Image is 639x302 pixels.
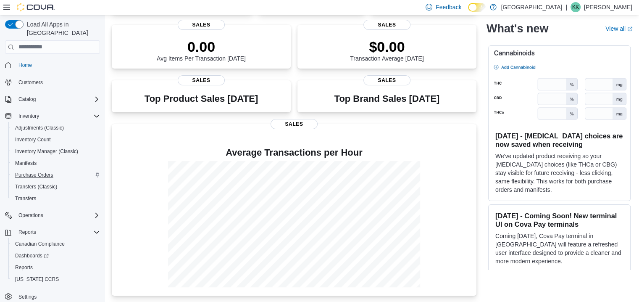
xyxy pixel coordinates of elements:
[8,134,103,146] button: Inventory Count
[24,20,100,37] span: Load All Apps in [GEOGRAPHIC_DATA]
[436,3,461,11] span: Feedback
[12,146,82,156] a: Inventory Manager (Classic)
[363,20,410,30] span: Sales
[15,227,100,237] span: Reports
[18,113,39,119] span: Inventory
[15,195,36,202] span: Transfers
[12,135,54,145] a: Inventory Count
[12,123,67,133] a: Adjustments (Classic)
[468,3,486,12] input: Dark Mode
[118,148,470,158] h4: Average Transactions per Hour
[12,251,52,261] a: Dashboards
[12,170,57,180] a: Purchase Orders
[12,262,100,273] span: Reports
[627,26,632,32] svg: External link
[12,274,100,284] span: Washington CCRS
[12,262,36,273] a: Reports
[18,96,36,103] span: Catalog
[8,273,103,285] button: [US_STATE] CCRS
[178,75,225,85] span: Sales
[18,212,43,219] span: Operations
[350,38,424,62] div: Transaction Average [DATE]
[18,229,36,236] span: Reports
[15,136,51,143] span: Inventory Count
[157,38,246,62] div: Avg Items Per Transaction [DATE]
[8,238,103,250] button: Canadian Compliance
[495,132,623,148] h3: [DATE] - [MEDICAL_DATA] choices are now saved when receiving
[8,169,103,181] button: Purchase Orders
[271,119,318,129] span: Sales
[15,252,49,259] span: Dashboards
[15,183,57,190] span: Transfers (Classic)
[2,110,103,122] button: Inventory
[15,210,100,220] span: Operations
[12,158,40,168] a: Manifests
[15,291,100,302] span: Settings
[2,209,103,221] button: Operations
[15,264,33,271] span: Reports
[8,146,103,157] button: Inventory Manager (Classic)
[15,160,37,167] span: Manifests
[15,227,39,237] button: Reports
[605,25,632,32] a: View allExternal link
[2,226,103,238] button: Reports
[15,148,78,155] span: Inventory Manager (Classic)
[15,77,46,87] a: Customers
[495,232,623,265] p: Coming [DATE], Cova Pay terminal in [GEOGRAPHIC_DATA] will feature a refreshed user interface des...
[8,250,103,262] a: Dashboards
[565,2,567,12] p: |
[12,146,100,156] span: Inventory Manager (Classic)
[12,158,100,168] span: Manifests
[12,193,39,204] a: Transfers
[501,2,562,12] p: [GEOGRAPHIC_DATA]
[15,210,47,220] button: Operations
[12,193,100,204] span: Transfers
[145,94,258,104] h3: Top Product Sales [DATE]
[12,123,100,133] span: Adjustments (Classic)
[15,292,40,302] a: Settings
[18,294,37,300] span: Settings
[2,59,103,71] button: Home
[2,76,103,88] button: Customers
[15,60,35,70] a: Home
[571,2,581,12] div: Kalli King
[8,262,103,273] button: Reports
[8,193,103,204] button: Transfers
[8,122,103,134] button: Adjustments (Classic)
[15,94,39,104] button: Catalog
[15,125,64,131] span: Adjustments (Classic)
[363,75,410,85] span: Sales
[18,79,43,86] span: Customers
[17,3,55,11] img: Cova
[495,152,623,194] p: We've updated product receiving so your [MEDICAL_DATA] choices (like THCa or CBG) stay visible fo...
[486,22,548,35] h2: What's new
[15,94,100,104] span: Catalog
[12,170,100,180] span: Purchase Orders
[12,135,100,145] span: Inventory Count
[12,274,62,284] a: [US_STATE] CCRS
[12,239,68,249] a: Canadian Compliance
[178,20,225,30] span: Sales
[15,111,42,121] button: Inventory
[18,62,32,69] span: Home
[572,2,579,12] span: KK
[15,77,100,87] span: Customers
[8,157,103,169] button: Manifests
[15,276,59,283] span: [US_STATE] CCRS
[12,251,100,261] span: Dashboards
[12,182,100,192] span: Transfers (Classic)
[495,212,623,228] h3: [DATE] - Coming Soon! New terminal UI on Cova Pay terminals
[12,239,100,249] span: Canadian Compliance
[15,111,100,121] span: Inventory
[15,241,65,247] span: Canadian Compliance
[584,2,632,12] p: [PERSON_NAME]
[2,93,103,105] button: Catalog
[15,60,100,70] span: Home
[334,94,440,104] h3: Top Brand Sales [DATE]
[12,182,60,192] a: Transfers (Classic)
[350,38,424,55] p: $0.00
[15,172,53,178] span: Purchase Orders
[8,181,103,193] button: Transfers (Classic)
[157,38,246,55] p: 0.00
